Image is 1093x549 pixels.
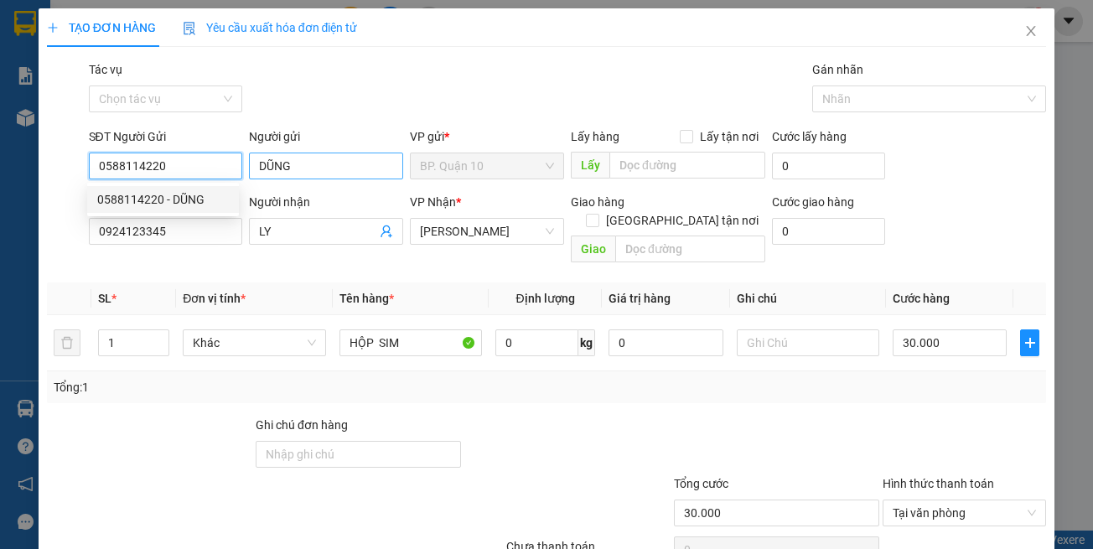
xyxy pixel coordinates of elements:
span: Giao [571,236,615,262]
span: Tên hàng [339,292,394,305]
span: TẠO ĐƠN HÀNG [47,21,156,34]
span: Khác [193,330,315,355]
div: 0588114220 - DŨNG [97,190,229,209]
div: SĐT Người Gửi [89,127,243,146]
button: plus [1020,329,1039,356]
input: Cước lấy hàng [772,153,886,179]
label: Tác vụ [89,63,122,76]
span: VP Nhận [410,195,456,209]
span: Cước hàng [893,292,950,305]
button: delete [54,329,80,356]
span: Hòa Thành [420,219,554,244]
span: SL [98,292,111,305]
div: Tổng: 1 [54,378,423,396]
input: Cước giao hàng [772,218,886,245]
span: close [1024,24,1038,38]
span: Yêu cầu xuất hóa đơn điện tử [183,21,358,34]
input: Ghi chú đơn hàng [256,441,461,468]
img: icon [183,22,196,35]
th: Ghi chú [730,282,886,315]
span: plus [47,22,59,34]
span: Lấy hàng [571,130,619,143]
div: Người gửi [249,127,403,146]
label: Hình thức thanh toán [883,477,994,490]
button: Close [1008,8,1054,55]
div: VP gửi [410,127,564,146]
span: Lấy tận nơi [693,127,765,146]
div: Người nhận [249,193,403,211]
span: Tại văn phòng [893,500,1036,526]
span: Giá trị hàng [609,292,671,305]
span: user-add [380,225,393,238]
span: BP. Quận 10 [420,153,554,179]
label: Gán nhãn [812,63,863,76]
label: Cước lấy hàng [772,130,847,143]
input: Dọc đường [609,152,765,179]
input: Dọc đường [615,236,765,262]
span: Giao hàng [571,195,624,209]
span: [GEOGRAPHIC_DATA] tận nơi [599,211,765,230]
span: Đơn vị tính [183,292,246,305]
span: plus [1021,336,1039,350]
input: 0 [609,329,723,356]
label: Ghi chú đơn hàng [256,418,348,432]
span: kg [578,329,595,356]
label: Cước giao hàng [772,195,854,209]
span: Tổng cước [674,477,728,490]
span: Định lượng [515,292,574,305]
input: VD: Bàn, Ghế [339,329,482,356]
span: Lấy [571,152,609,179]
input: Ghi Chú [737,329,879,356]
div: 0588114220 - DŨNG [87,186,239,213]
